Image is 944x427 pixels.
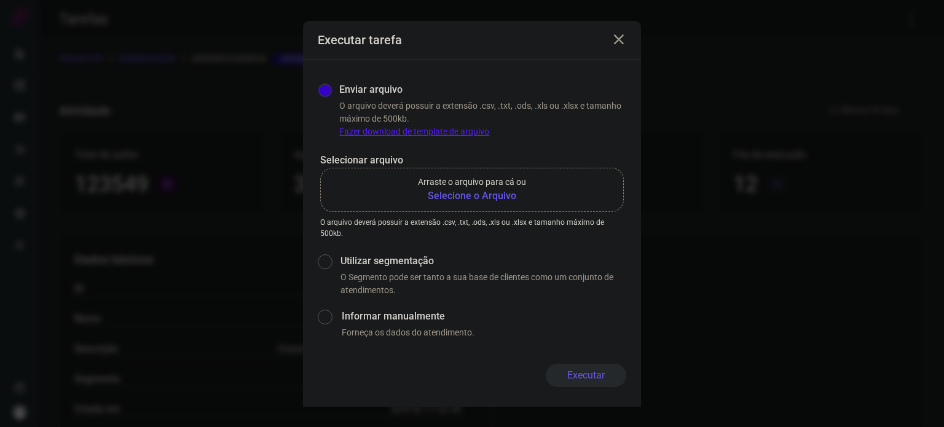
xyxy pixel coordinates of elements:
p: O arquivo deverá possuir a extensão .csv, .txt, .ods, .xls ou .xlsx e tamanho máximo de 500kb. [339,100,626,138]
label: Utilizar segmentação [340,254,626,268]
label: Enviar arquivo [339,82,403,97]
p: Arraste o arquivo para cá ou [418,176,526,189]
label: Informar manualmente [342,309,626,324]
p: O arquivo deverá possuir a extensão .csv, .txt, .ods, .xls ou .xlsx e tamanho máximo de 500kb. [320,217,624,239]
p: O Segmento pode ser tanto a sua base de clientes como um conjunto de atendimentos. [340,271,626,297]
p: Selecionar arquivo [320,153,624,168]
p: Forneça os dados do atendimento. [342,326,626,339]
button: Executar [546,364,626,387]
h3: Executar tarefa [318,33,402,47]
a: Fazer download de template de arquivo [339,127,489,136]
b: Selecione o Arquivo [418,189,526,203]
